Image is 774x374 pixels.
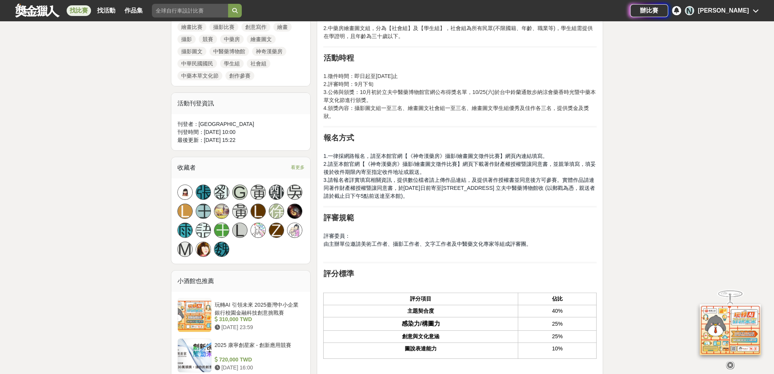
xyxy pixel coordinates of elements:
[209,47,249,56] a: 中醫藥博物館
[273,22,292,32] a: 繪畫
[323,241,531,247] span: 由主辦單位邀請美術工作者、攝影工作者、文字工作者及中醫藥文化專家等組成評審團。
[214,204,229,218] img: Avatar
[215,315,302,323] div: 310,000 TWD
[323,269,354,278] strong: 評分標準
[177,128,305,136] div: 刊登時間： [DATE] 10:00
[177,22,206,32] a: 繪畫比賽
[518,293,597,305] th: 佔比
[323,177,595,199] span: 3.請報名者詳實填寫相關資訊，提供數位檔者請上傳作品連結，及提供著作授權書並同意後方可參賽。實體作品請連同著作財產權授權暨讓同意書，於[DATE]日前寄至[STREET_ADDRESS] 立夫中...
[287,204,302,218] img: Avatar
[232,204,247,219] a: 黃
[215,323,302,331] div: [DATE] 23:59
[323,134,354,142] strong: 報名方式
[177,242,193,257] a: M
[287,185,302,200] a: 吳
[177,204,193,219] a: L
[94,5,118,16] a: 找活動
[251,223,266,238] a: Avatar
[177,71,222,80] a: 中藥本草文化節
[177,164,196,171] span: 收藏者
[290,163,304,172] span: 看更多
[269,204,284,219] a: 徐
[215,341,302,356] div: 2025 康寧創星家 - 創新應用競賽
[324,293,518,305] th: 評分項目
[171,93,311,114] div: 活動刊登資訊
[214,242,229,257] a: 魏
[518,305,597,317] td: 40%
[196,185,211,200] a: 張
[177,298,305,332] a: 玩轉AI 引領未來 2025臺灣中小企業銀行校園金融科技創意挑戰賽 310,000 TWD [DATE] 23:59
[323,161,596,175] span: 2.請至本館官網【《神奇漢藥房》攝影/繪畫圖文徵件比賽】網頁下載著作財產權授權暨讓同意書，並親筆填寫，填妥後於收件期限內寄至指定收件地址或親送。
[323,24,597,40] p: 2.中藥房繪畫圖文組，分為【社會組】及【學生組】，社會組為所有民眾(不限國籍、年齡、職業等)，學生組需提供在學證明，且年齡為三十歲以下。
[630,4,668,17] a: 辦比賽
[196,204,211,219] a: 王
[251,185,266,200] a: 黃
[232,185,247,200] a: G
[323,213,354,222] strong: 評審規範
[251,223,265,237] img: Avatar
[287,223,302,238] a: Avatar
[215,364,302,372] div: [DATE] 16:00
[209,22,238,32] a: 攝影比賽
[225,71,254,80] a: 創作參賽
[698,6,749,15] div: [PERSON_NAME]
[177,35,196,44] a: 攝影
[196,223,211,238] a: 語
[522,345,592,353] p: 10%
[323,54,354,62] strong: 活動時程
[518,317,597,331] td: 25%
[177,120,305,128] div: 刊登者： [GEOGRAPHIC_DATA]
[220,35,244,44] a: 中藥房
[199,35,217,44] a: 競賽
[327,345,514,353] p: 圖說表達能力
[171,271,311,292] div: 小酒館也推薦
[247,59,270,68] a: 社會組
[178,185,192,199] img: Avatar
[685,6,694,15] div: N
[177,338,305,372] a: 2025 康寧創星家 - 創新應用競賽 720,000 TWD [DATE] 16:00
[252,47,286,56] a: 神奇漢藥房
[177,185,193,200] a: Avatar
[323,233,350,239] span: 評審委員：
[214,204,229,219] a: Avatar
[241,22,270,32] a: 創意寫作
[215,356,302,364] div: 720,000 TWD
[177,223,193,238] a: 雨
[323,153,548,159] span: 1.一律採網路報名，請至本館官網【《神奇漢藥房》攝影/繪畫圖文徵件比賽】網頁內連結填寫。
[247,35,276,44] a: 繪畫圖文
[196,242,211,256] img: Avatar
[215,301,302,315] div: 玩轉AI 引領未來 2025臺灣中小企業銀行校園金融科技創意挑戰賽
[214,185,229,200] a: 劉
[232,223,247,238] a: L
[251,204,266,219] a: L
[323,64,597,120] p: 1.徵件時間：即日起至[DATE]止 2.評審時間：9月下旬 3.公佈與頒獎：10月初於立夫中醫藥博物館官網公布得獎名單，10/25(六)於台中鈴蘭通散步納涼會藥香時光暨中藥本草文化節進行頒獎。...
[220,59,244,68] a: 學生組
[700,304,761,355] img: d2146d9a-e6f6-4337-9592-8cefde37ba6b.png
[402,320,440,327] span: 感染力/構圖力
[324,331,518,343] th: 創意與文化意涵
[269,223,284,238] a: Z
[269,185,284,200] a: 鄭
[287,223,302,237] img: Avatar
[324,305,518,317] th: 主題契合度
[518,331,597,343] td: 25%
[152,4,228,18] input: 全球自行車設計比賽
[214,223,229,238] a: 王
